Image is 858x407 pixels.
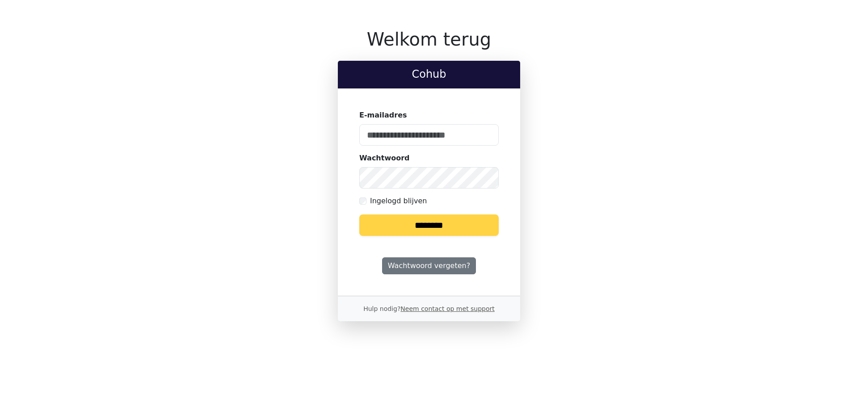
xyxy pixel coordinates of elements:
h2: Cohub [345,68,513,81]
label: Ingelogd blijven [370,196,427,206]
a: Wachtwoord vergeten? [382,257,476,274]
label: E-mailadres [359,110,407,121]
label: Wachtwoord [359,153,410,164]
small: Hulp nodig? [363,305,495,312]
a: Neem contact op met support [400,305,494,312]
h1: Welkom terug [338,29,520,50]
